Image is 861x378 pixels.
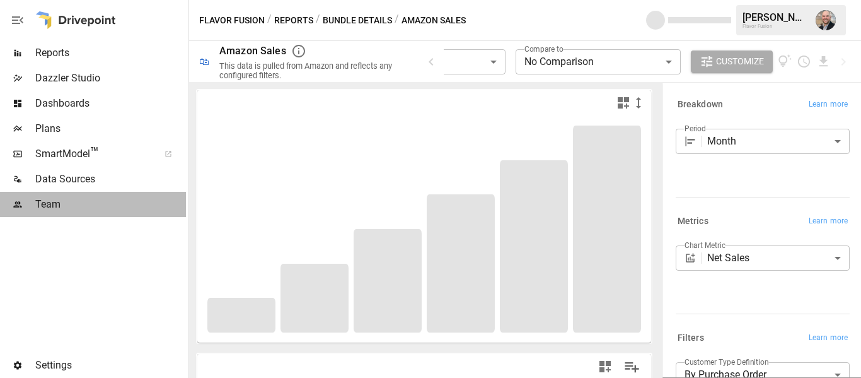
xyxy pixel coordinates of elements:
span: ™ [90,145,99,160]
span: Dazzler Studio [35,71,186,86]
div: [PERSON_NAME] [743,11,808,23]
h6: Breakdown [678,98,723,112]
button: Customize [691,50,773,73]
div: Amazon Sales [219,45,286,57]
div: Month [707,129,850,154]
div: Net Sales [707,245,850,271]
button: Bundle Details [323,13,392,28]
button: Dustin Jacobson [808,3,843,38]
label: Customer Type Definition [685,357,769,367]
span: Customize [716,54,764,69]
div: Flavor Fusion [743,23,808,29]
div: This data is pulled from Amazon and reflects any configured filters. [219,61,408,80]
h6: Filters [678,331,704,345]
label: Period [685,123,706,134]
span: Settings [35,358,186,373]
img: Dustin Jacobson [816,10,836,30]
button: Schedule report [797,54,811,69]
span: Dashboards [35,96,186,111]
div: / [395,13,399,28]
span: Data Sources [35,172,186,187]
span: Reports [35,45,186,61]
label: Chart Metric [685,240,725,251]
div: / [316,13,320,28]
div: No Comparison [516,49,681,74]
div: / [267,13,272,28]
button: View documentation [778,50,792,73]
span: Learn more [809,215,848,228]
span: Plans [35,121,186,136]
button: Reports [274,13,313,28]
label: Compare to [524,44,563,54]
div: 🛍 [199,56,209,68]
span: Team [35,197,186,212]
span: SmartModel [35,146,151,162]
h6: Metrics [678,215,708,228]
span: Learn more [809,98,848,111]
span: Learn more [809,332,848,345]
button: Download report [816,54,831,69]
button: Flavor Fusion [199,13,265,28]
